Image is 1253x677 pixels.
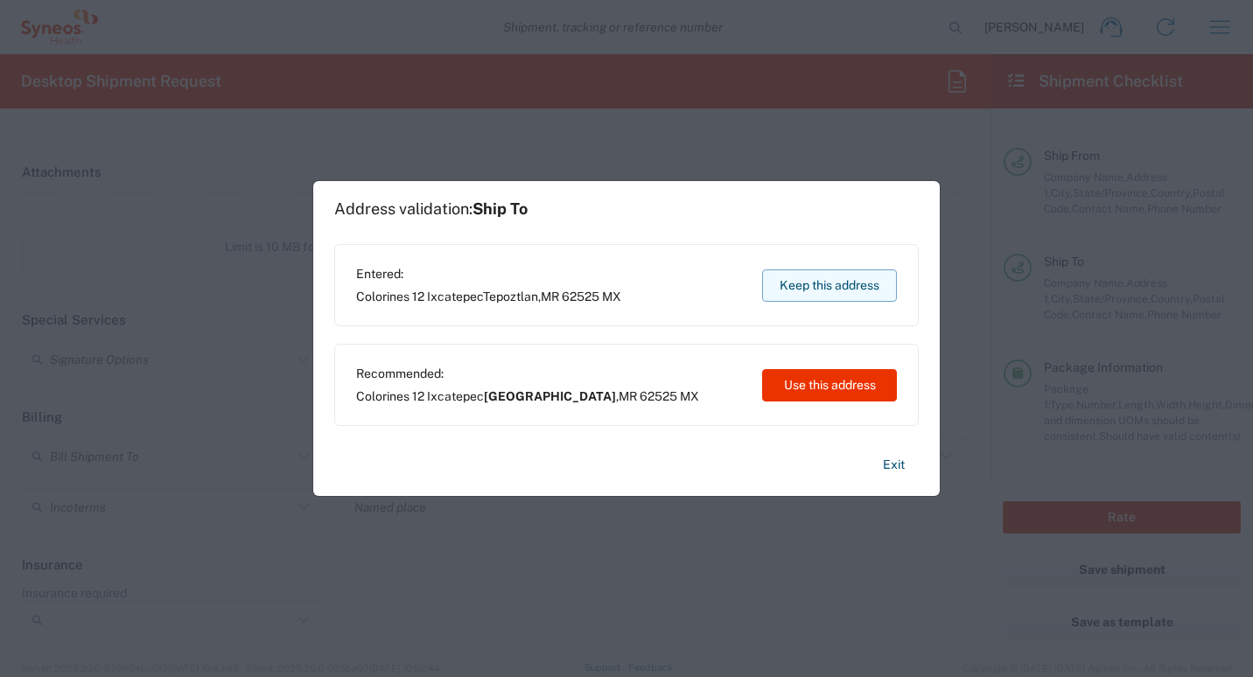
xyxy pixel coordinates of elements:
[869,450,919,480] button: Exit
[483,290,538,304] span: Tepoztlan
[640,389,677,403] span: 62525
[334,199,528,219] h1: Address validation:
[680,389,699,403] span: MX
[356,366,699,381] span: Recommended:
[619,389,637,403] span: MR
[484,389,616,403] span: [GEOGRAPHIC_DATA]
[356,266,621,282] span: Entered:
[602,290,621,304] span: MX
[562,290,599,304] span: 62525
[762,369,897,401] button: Use this address
[356,388,699,404] span: Colorines 12 Ixcatepec ,
[762,269,897,302] button: Keep this address
[472,199,528,218] span: Ship To
[541,290,559,304] span: MR
[356,289,621,304] span: Colorines 12 Ixcatepec ,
